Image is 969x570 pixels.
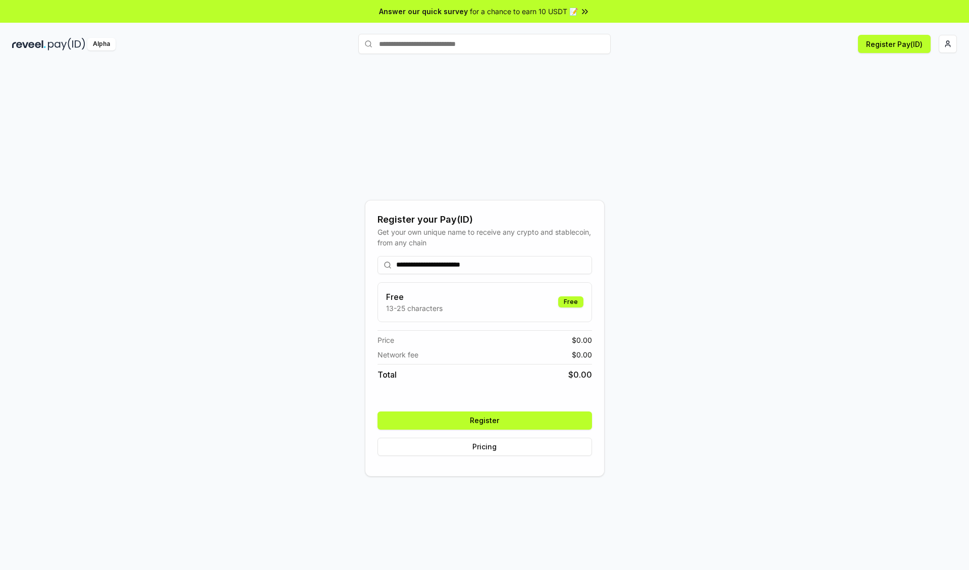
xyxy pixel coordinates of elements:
[858,35,931,53] button: Register Pay(ID)
[378,411,592,430] button: Register
[12,38,46,50] img: reveel_dark
[378,227,592,248] div: Get your own unique name to receive any crypto and stablecoin, from any chain
[378,335,394,345] span: Price
[568,369,592,381] span: $ 0.00
[48,38,85,50] img: pay_id
[386,303,443,314] p: 13-25 characters
[386,291,443,303] h3: Free
[378,213,592,227] div: Register your Pay(ID)
[87,38,116,50] div: Alpha
[572,349,592,360] span: $ 0.00
[378,349,418,360] span: Network fee
[558,296,583,307] div: Free
[470,6,578,17] span: for a chance to earn 10 USDT 📝
[379,6,468,17] span: Answer our quick survey
[378,369,397,381] span: Total
[378,438,592,456] button: Pricing
[572,335,592,345] span: $ 0.00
